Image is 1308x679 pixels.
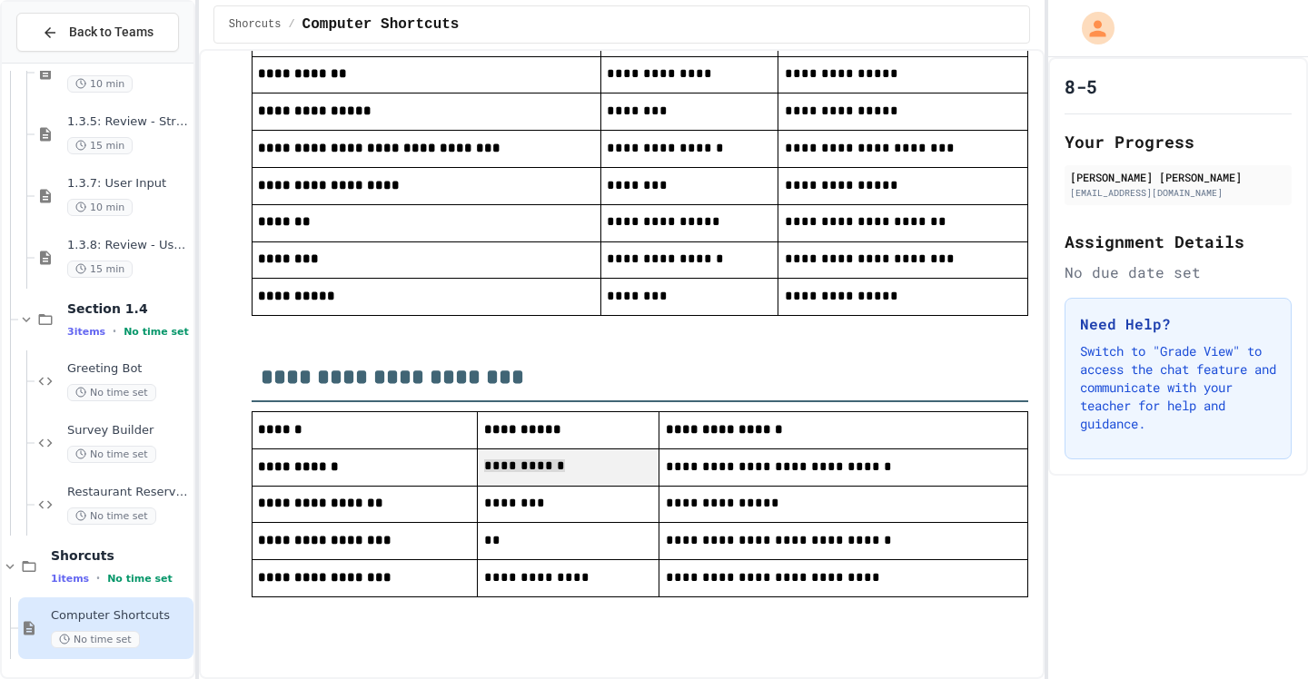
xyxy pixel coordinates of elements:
[1080,313,1276,335] h3: Need Help?
[67,326,105,338] span: 3 items
[67,199,133,216] span: 10 min
[113,324,116,339] span: •
[302,14,460,35] span: Computer Shortcuts
[67,75,133,93] span: 10 min
[51,608,190,624] span: Computer Shortcuts
[67,361,190,377] span: Greeting Bot
[124,326,189,338] span: No time set
[1080,342,1276,433] p: Switch to "Grade View" to access the chat feature and communicate with your teacher for help and ...
[67,176,190,192] span: 1.3.7: User Input
[229,17,282,32] span: Shorcuts
[51,631,140,648] span: No time set
[1065,74,1097,99] h1: 8-5
[16,13,179,52] button: Back to Teams
[1065,129,1292,154] h2: Your Progress
[67,446,156,463] span: No time set
[67,300,190,317] span: Section 1.4
[1065,229,1292,254] h2: Assignment Details
[107,573,173,585] span: No time set
[1065,261,1292,283] div: No due date set
[1070,186,1286,200] div: [EMAIL_ADDRESS][DOMAIN_NAME]
[69,23,154,42] span: Back to Teams
[67,261,133,278] span: 15 min
[67,238,190,253] span: 1.3.8: Review - User Input
[51,547,190,564] span: Shorcuts
[67,384,156,401] span: No time set
[67,485,190,500] span: Restaurant Reservation System
[67,114,190,130] span: 1.3.5: Review - String Operators
[1063,7,1119,49] div: My Account
[288,17,294,32] span: /
[1070,169,1286,185] div: [PERSON_NAME] [PERSON_NAME]
[96,571,100,586] span: •
[67,423,190,438] span: Survey Builder
[67,137,133,154] span: 15 min
[67,507,156,525] span: No time set
[51,573,89,585] span: 1 items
